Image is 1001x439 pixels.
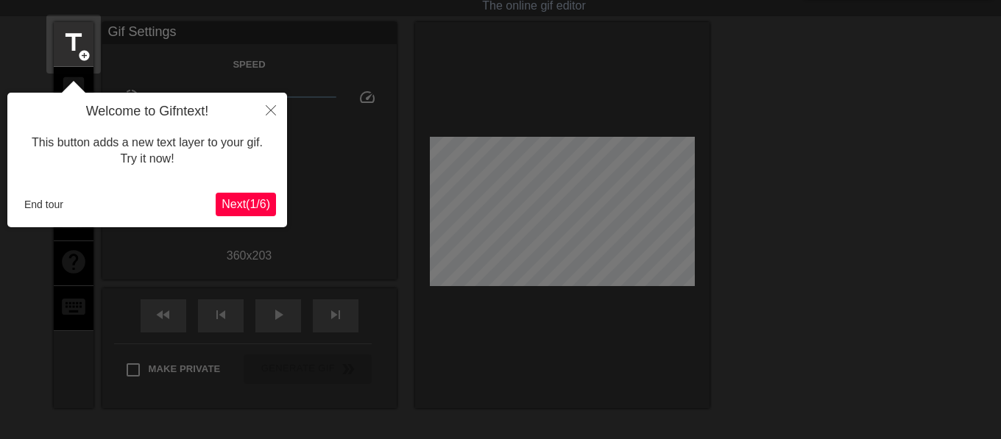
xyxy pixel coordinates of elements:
div: This button adds a new text layer to your gif. Try it now! [18,120,276,182]
span: Next ( 1 / 6 ) [222,198,270,210]
h4: Welcome to Gifntext! [18,104,276,120]
button: Close [255,93,287,126]
button: Next [216,193,276,216]
button: End tour [18,193,69,215]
